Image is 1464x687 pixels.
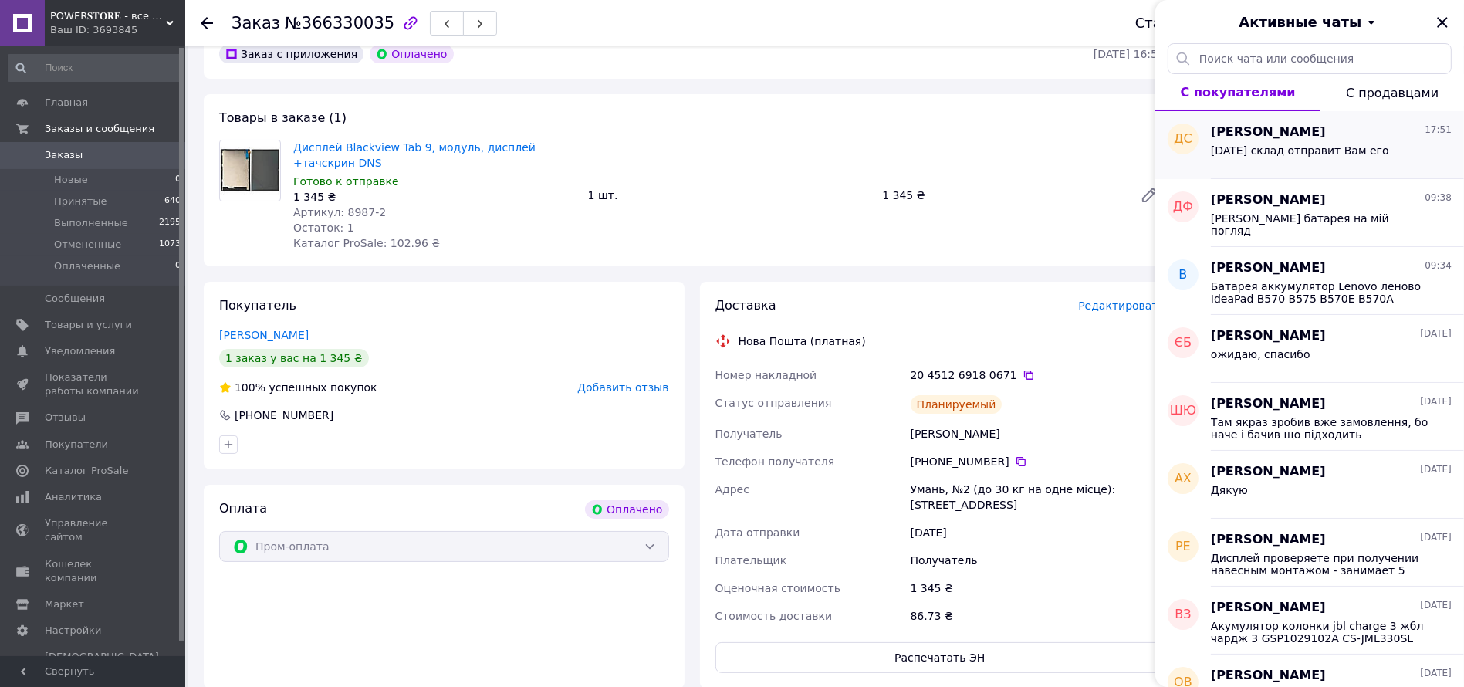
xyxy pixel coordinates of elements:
span: Выполненные [54,216,128,230]
span: ДФ [1173,198,1193,216]
div: 1 заказ у вас на 1 345 ₴ [219,349,369,367]
span: ДС [1174,130,1192,148]
span: Оплаченные [54,259,120,273]
button: Распечатать ЭН [715,642,1165,673]
button: ВЗ[PERSON_NAME][DATE]Акумулятор колонки jbl charge 3 жбл чардж 3 GSP1029102A CS-JML330SL АКБ Бата... [1155,587,1464,655]
span: Главная [45,96,88,110]
div: [PERSON_NAME] [908,420,1168,448]
span: [DATE] [1420,327,1452,340]
span: Уведомления [45,344,115,358]
span: [PERSON_NAME] [1211,667,1326,685]
span: POWER𝐒𝐓𝐎𝐑𝐄 - все заказы на дисплеи должны быть согласованы [50,9,166,23]
span: Дисплей проверяете при получении навесным монтажом - занимает 5 минут -если подходит получаете . ... [1211,552,1430,577]
button: С продавцами [1320,74,1464,111]
a: [PERSON_NAME] [219,329,309,341]
span: Дякую [1211,484,1248,496]
div: Оплачено [585,500,668,519]
span: Показатели работы компании [45,371,143,398]
span: 09:34 [1425,259,1452,272]
span: [PERSON_NAME] [1211,259,1326,277]
span: Заказ [232,14,280,32]
span: Батарея аккумулятор Lenovo леново IdeaPad B570 B575 B570E B570A B570G B575E Чёрный для ноутбука D... [1211,280,1430,305]
span: [DATE] [1420,463,1452,476]
span: 640 [164,195,181,208]
span: [DATE] [1420,599,1452,612]
span: Телефон получателя [715,455,835,468]
button: РЕ[PERSON_NAME][DATE]Дисплей проверяете при получении навесным монтажом - занимает 5 минут -если ... [1155,519,1464,587]
div: 20 4512 6918 0671 [911,367,1165,383]
span: Покупатель [219,298,296,313]
span: Добавить отзыв [577,381,668,394]
div: [DATE] [908,519,1168,547]
button: ШЮ[PERSON_NAME][DATE]Там якраз зробив вже замовлення, бо наче і бачив що підходить [1155,383,1464,451]
div: 1 345 ₴ [876,184,1128,206]
div: 1 345 ₴ [908,574,1168,602]
span: Принятые [54,195,107,208]
button: Активные чаты [1199,12,1421,32]
span: С продавцами [1346,86,1439,100]
span: Товары и услуги [45,318,132,332]
span: Аналитика [45,490,102,504]
span: 2195 [159,216,181,230]
button: В[PERSON_NAME]09:34Батарея аккумулятор Lenovo леново IdeaPad B570 B575 B570E B570A B570G B575E Чё... [1155,247,1464,315]
span: [PERSON_NAME] [1211,124,1326,141]
span: 0 [175,173,181,187]
div: Статус заказа [1135,15,1239,31]
div: [PHONE_NUMBER] [911,454,1165,469]
span: Получатель [715,428,783,440]
span: Настройки [45,624,101,638]
span: РЕ [1175,538,1191,556]
span: [DATE] [1420,395,1452,408]
span: Кошелек компании [45,557,143,585]
span: [PERSON_NAME] [1211,327,1326,345]
span: Адрес [715,483,749,496]
span: Активные чаты [1239,12,1362,32]
span: В [1179,266,1188,284]
span: Там якраз зробив вже замовлення, бо наче і бачив що підходить [1211,416,1430,441]
span: Стоимость доставки [715,610,833,622]
span: Каталог ProSale: 102.96 ₴ [293,237,440,249]
span: [DATE] склад отправит Вам его [1211,144,1389,157]
div: 1 345 ₴ [293,189,576,205]
div: Получатель [908,547,1168,574]
div: Ваш ID: 3693845 [50,23,185,37]
span: [DATE] [1420,667,1452,680]
span: Новые [54,173,88,187]
div: Вернуться назад [201,15,213,31]
span: №366330035 [285,14,394,32]
div: Нова Пошта (платная) [735,333,870,349]
div: Заказ с приложения [219,45,363,63]
span: 1073 [159,238,181,252]
span: Сообщения [45,292,105,306]
span: Заказы и сообщения [45,122,154,136]
span: [PERSON_NAME] батарея на мій погляд [1211,212,1430,237]
span: Номер накладной [715,369,817,381]
button: ДС[PERSON_NAME]17:51[DATE] склад отправит Вам его [1155,111,1464,179]
span: Товары в заказе (1) [219,110,347,125]
button: С покупателями [1155,74,1320,111]
button: Закрыть [1433,13,1452,32]
span: Плательщик [715,554,787,567]
span: Оценочная стоимость [715,582,841,594]
span: Остаток: 1 [293,222,354,234]
span: [DATE] [1420,531,1452,544]
span: Отмененные [54,238,121,252]
button: АХ[PERSON_NAME][DATE]Дякую [1155,451,1464,519]
div: успешных покупок [219,380,377,395]
span: [PERSON_NAME] [1211,599,1326,617]
span: [PERSON_NAME] [1211,531,1326,549]
div: 86.73 ₴ [908,602,1168,630]
span: 09:38 [1425,191,1452,205]
span: Покупатели [45,438,108,452]
span: 0 [175,259,181,273]
span: ЄБ [1175,334,1192,352]
span: Заказы [45,148,83,162]
span: Оплата [219,501,267,516]
span: Управление сайтом [45,516,143,544]
span: ВЗ [1175,606,1191,624]
span: С покупателями [1181,85,1296,100]
span: Готово к отправке [293,175,399,188]
span: Маркет [45,597,84,611]
div: [PHONE_NUMBER] [233,408,335,423]
input: Поиск [8,54,182,82]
